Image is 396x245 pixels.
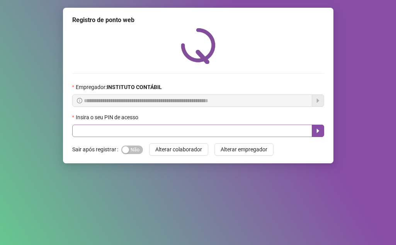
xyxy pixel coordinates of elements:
[72,15,324,25] div: Registro de ponto web
[214,143,274,156] button: Alterar empregador
[77,98,82,103] span: info-circle
[149,143,208,156] button: Alterar colaborador
[315,128,321,134] span: caret-right
[155,145,202,154] span: Alterar colaborador
[72,113,143,122] label: Insira o seu PIN de acesso
[221,145,267,154] span: Alterar empregador
[107,84,162,90] strong: INSTITUTO CONTÁBIL
[76,83,162,91] span: Empregador :
[72,143,121,156] label: Sair após registrar
[181,28,216,64] img: QRPoint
